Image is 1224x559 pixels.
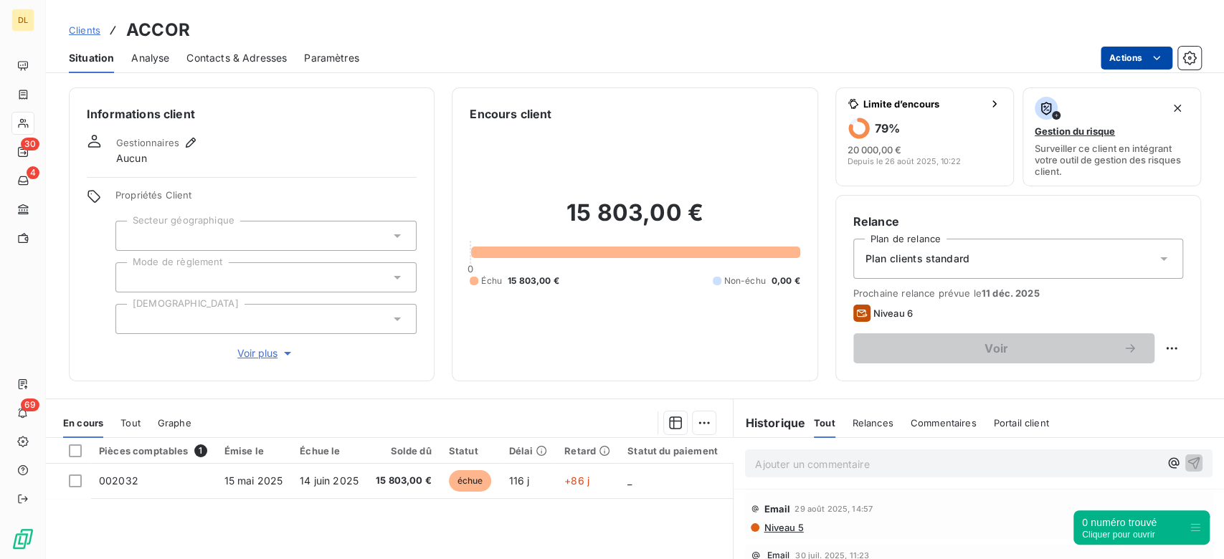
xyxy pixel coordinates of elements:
span: 11 déc. 2025 [982,287,1040,299]
span: Surveiller ce client en intégrant votre outil de gestion des risques client. [1035,143,1189,177]
span: échue [449,470,492,492]
span: 4 [27,166,39,179]
button: Actions [1101,47,1172,70]
span: 002032 [99,474,138,487]
span: 1 [194,444,207,457]
h6: Encours client [470,105,551,123]
h6: Relance [853,213,1183,230]
div: Retard [564,445,610,457]
span: 15 803,00 € [376,474,432,488]
span: Clients [69,24,100,36]
span: 69 [21,398,39,411]
span: Voir [870,343,1123,354]
button: Voir [853,333,1154,363]
span: Voir plus [237,346,295,360]
span: Contacts & Adresses [186,51,287,65]
h3: ACCOR [126,17,190,43]
span: 116 j [508,474,529,487]
span: Analyse [131,51,169,65]
h6: Historique [734,414,805,431]
span: Tout [814,417,835,429]
span: Non-échu [724,274,766,287]
span: Graphe [158,417,191,429]
span: Relances [853,417,893,429]
div: Pièces comptables [99,444,207,457]
span: Plan clients standard [865,252,969,266]
span: Portail client [994,417,1049,429]
span: Échu [481,274,502,287]
button: Gestion du risqueSurveiller ce client en intégrant votre outil de gestion des risques client. [1023,87,1201,186]
span: En cours [63,417,103,429]
span: 14 juin 2025 [300,474,359,487]
div: Statut du paiement [627,445,718,457]
span: 0,00 € [772,274,800,287]
span: Paramètres [304,51,359,65]
span: Aucun [116,151,147,166]
span: Prochaine relance prévue le [853,287,1183,299]
span: Email [764,503,790,515]
button: Voir plus [115,345,417,361]
h2: 15 803,00 € [470,199,800,242]
span: Niveau 5 [762,522,803,533]
span: Depuis le 26 août 2025, 10:22 [848,157,961,166]
a: Clients [69,23,100,37]
span: Tout [120,417,141,429]
span: 29 août 2025, 14:57 [794,505,873,513]
img: Logo LeanPay [11,527,34,550]
span: Limite d’encours [863,98,983,110]
h6: 79 % [875,121,900,135]
button: Limite d’encours79%20 000,00 €Depuis le 26 août 2025, 10:22 [835,87,1014,186]
span: _ [627,474,632,487]
span: +86 j [564,474,589,487]
div: Délai [508,445,547,457]
span: 15 mai 2025 [224,474,283,487]
span: Niveau 6 [873,307,913,319]
span: Situation [69,51,114,65]
div: Statut [449,445,492,457]
span: 20 000,00 € [848,144,901,156]
div: Émise le [224,445,283,457]
div: Échue le [300,445,359,457]
span: 30 [21,138,39,150]
input: Ajouter une valeur [128,312,139,325]
input: Ajouter une valeur [128,271,139,284]
div: Solde dû [376,445,432,457]
span: Gestionnaires [116,137,179,148]
span: Propriétés Client [115,189,417,209]
span: Gestion du risque [1035,125,1115,137]
input: Ajouter une valeur [128,229,139,242]
span: 15 803,00 € [508,274,559,287]
div: DL [11,9,34,32]
span: Commentaires [911,417,977,429]
h6: Informations client [87,105,417,123]
span: 0 [468,263,473,274]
